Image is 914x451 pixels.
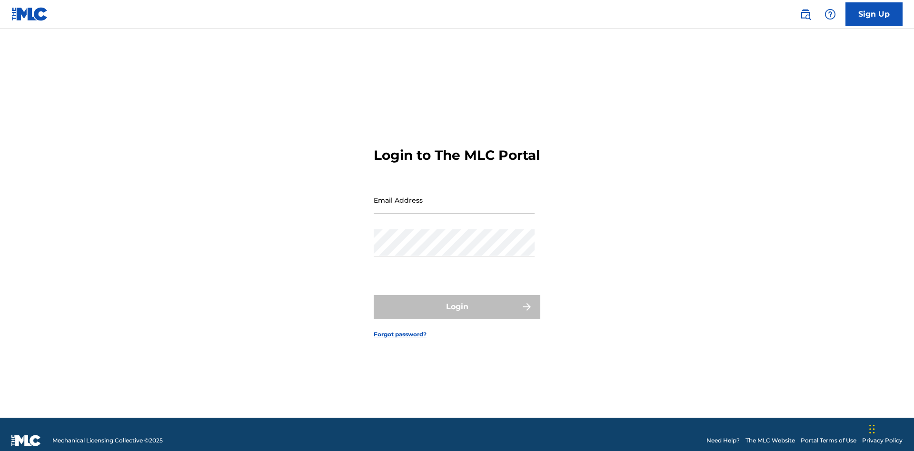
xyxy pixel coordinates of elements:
img: MLC Logo [11,7,48,21]
span: Mechanical Licensing Collective © 2025 [52,436,163,445]
div: Drag [869,415,875,443]
img: logo [11,435,41,446]
div: Help [821,5,840,24]
h3: Login to The MLC Portal [374,147,540,164]
a: Forgot password? [374,330,427,339]
a: Public Search [796,5,815,24]
a: Privacy Policy [862,436,903,445]
img: search [800,9,811,20]
a: Portal Terms of Use [801,436,856,445]
iframe: Chat Widget [866,405,914,451]
img: help [825,9,836,20]
a: Need Help? [706,436,740,445]
a: Sign Up [845,2,903,26]
a: The MLC Website [745,436,795,445]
